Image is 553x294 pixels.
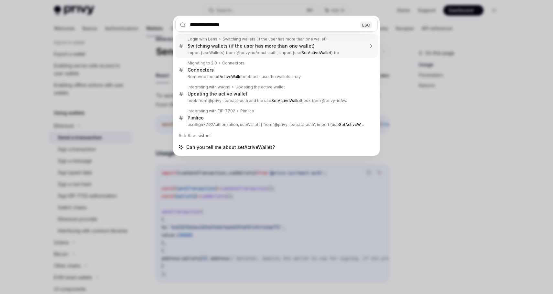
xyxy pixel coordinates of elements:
[175,130,378,141] div: Ask AI assistant
[360,21,372,28] div: ESC
[188,43,315,49] div: Switching wallets (if the user has more than one wallet)
[186,144,275,151] span: Can you tell me about setActiveWallet?
[188,122,364,127] p: useSign7702Authorization, useWallets} from '@privy-io/react-auth'; import {use
[188,91,247,97] div: Updating the active wallet
[271,98,301,103] b: SetActiveWallet
[188,85,230,90] div: Integrating with wagmi
[188,98,364,103] p: hook from @privy-io/react-auth and the use hook from @privy-io/wa
[188,74,364,79] p: Removed the method - use the wallets array
[188,50,364,55] p: import {useWallets} from '@privy-io/react-auth'; import {use } fro
[301,50,331,55] b: SetActiveWallet
[240,108,254,114] div: Pimlico
[235,85,285,90] div: Updating the active wallet
[188,37,217,42] div: Login with Lens
[188,115,204,121] div: Pimlico
[222,37,327,42] div: Switching wallets (if the user has more than one wallet)
[222,61,244,66] div: Connectors
[188,67,214,73] div: Connectors
[188,61,217,66] div: Migrating to 2.0
[339,122,365,127] b: SetActiveWall
[188,108,235,114] div: Integrating with EIP-7702
[213,74,243,79] b: setActiveWallet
